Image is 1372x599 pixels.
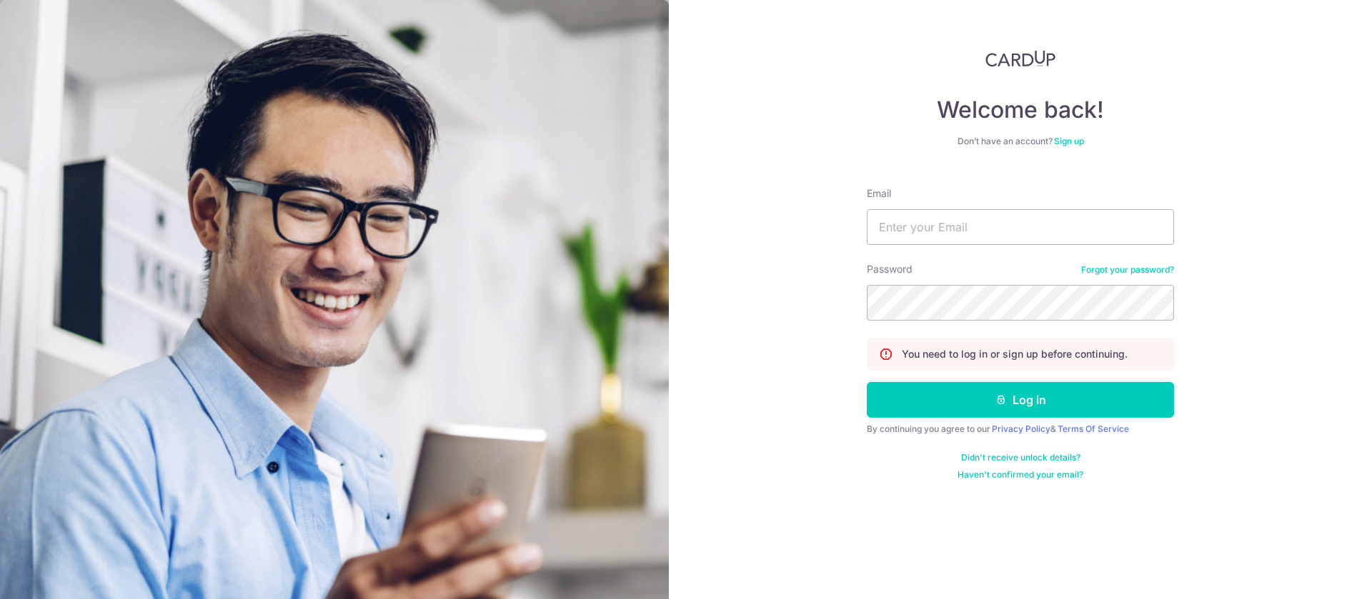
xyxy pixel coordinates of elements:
[867,96,1174,124] h4: Welcome back!
[961,452,1080,463] a: Didn't receive unlock details?
[867,382,1174,418] button: Log in
[985,50,1055,67] img: CardUp Logo
[867,209,1174,245] input: Enter your Email
[1054,136,1084,146] a: Sign up
[867,136,1174,147] div: Don’t have an account?
[992,423,1050,434] a: Privacy Policy
[902,347,1128,361] p: You need to log in or sign up before continuing.
[867,186,891,201] label: Email
[958,469,1083,480] a: Haven't confirmed your email?
[1081,264,1174,276] a: Forgot your password?
[1058,423,1129,434] a: Terms Of Service
[867,262,913,276] label: Password
[867,423,1174,435] div: By continuing you agree to our &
